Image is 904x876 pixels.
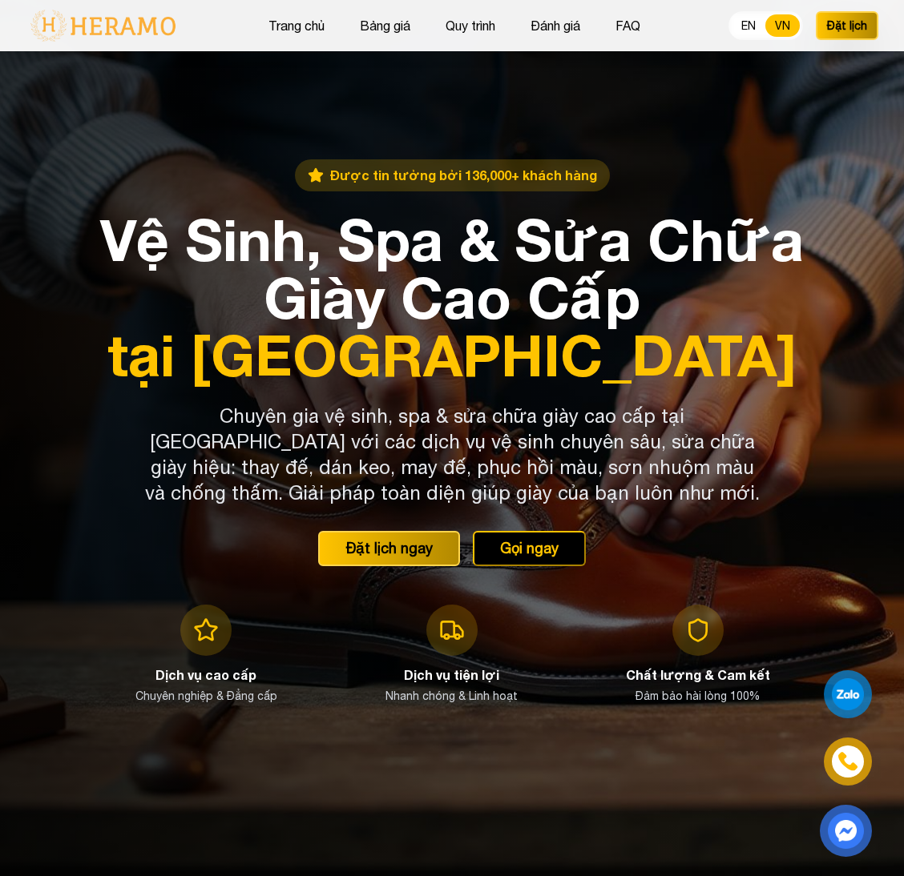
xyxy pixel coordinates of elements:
[473,531,586,566] button: Gọi ngay
[135,688,277,704] p: Chuyên nghiệp & Đẳng cấp
[355,15,415,36] button: Bảng giá
[26,9,180,42] img: logo-with-text.png
[836,750,859,774] img: phone-icon
[732,14,765,37] button: EN
[526,15,585,36] button: Đánh giá
[264,15,329,36] button: Trang chủ
[155,665,256,685] h3: Dịch vụ cao cấp
[636,688,760,704] p: Đảm bảo hài lòng 100%
[816,11,878,40] button: Đặt lịch
[404,665,499,685] h3: Dịch vụ tiện lợi
[318,531,460,566] button: Đặt lịch ngay
[330,166,597,185] span: Được tin tưởng bởi 136,000+ khách hàng
[93,326,811,384] span: tại [GEOGRAPHIC_DATA]
[93,211,811,384] h1: Vệ Sinh, Spa & Sửa Chữa Giày Cao Cấp
[441,15,500,36] button: Quy trình
[385,688,518,704] p: Nhanh chóng & Linh hoạt
[626,665,770,685] h3: Chất lượng & Cam kết
[144,403,760,505] p: Chuyên gia vệ sinh, spa & sửa chữa giày cao cấp tại [GEOGRAPHIC_DATA] với các dịch vụ vệ sinh chu...
[826,740,870,783] a: phone-icon
[611,15,645,36] button: FAQ
[765,14,800,37] button: VN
